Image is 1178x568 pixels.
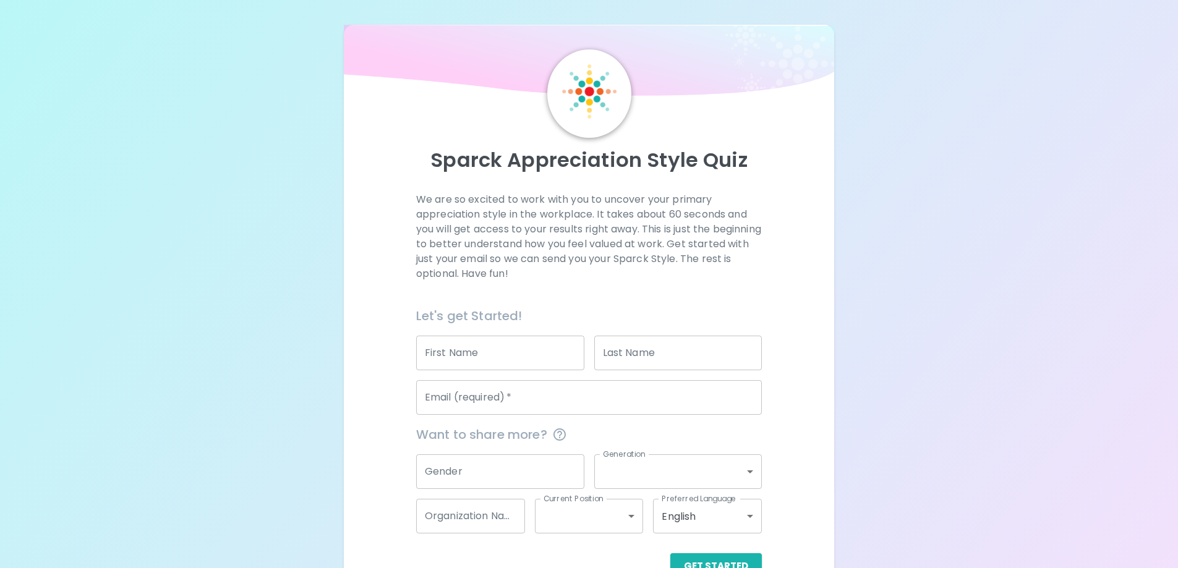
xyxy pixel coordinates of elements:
[662,493,736,504] label: Preferred Language
[416,306,762,326] h6: Let's get Started!
[562,64,617,119] img: Sparck Logo
[416,192,762,281] p: We are so excited to work with you to uncover your primary appreciation style in the workplace. I...
[416,425,762,444] span: Want to share more?
[359,148,820,172] p: Sparck Appreciation Style Quiz
[344,25,835,102] img: wave
[544,493,604,504] label: Current Position
[653,499,762,533] div: English
[552,427,567,442] svg: This information is completely confidential and only used for aggregated appreciation studies at ...
[603,449,646,459] label: Generation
